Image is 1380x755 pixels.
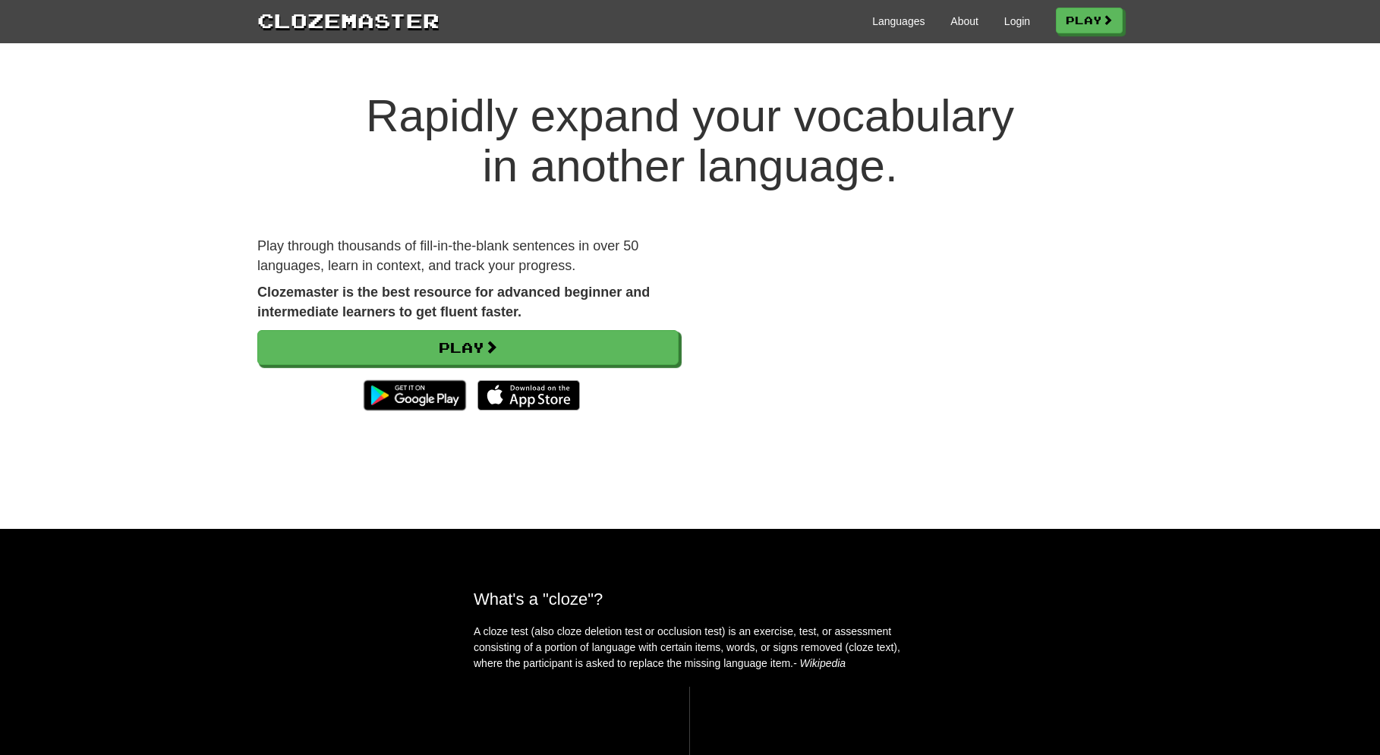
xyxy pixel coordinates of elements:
[474,624,906,672] p: A cloze test (also cloze deletion test or occlusion test) is an exercise, test, or assessment con...
[477,380,580,411] img: Download_on_the_App_Store_Badge_US-UK_135x40-25178aeef6eb6b83b96f5f2d004eda3bffbb37122de64afbaef7...
[257,237,679,275] p: Play through thousands of fill-in-the-blank sentences in over 50 languages, learn in context, and...
[257,285,650,319] strong: Clozemaster is the best resource for advanced beginner and intermediate learners to get fluent fa...
[356,373,474,418] img: Get it on Google Play
[257,6,440,34] a: Clozemaster
[474,590,906,609] h2: What's a "cloze"?
[1056,8,1123,33] a: Play
[950,14,978,29] a: About
[793,657,846,669] em: - Wikipedia
[257,330,679,365] a: Play
[872,14,925,29] a: Languages
[1004,14,1030,29] a: Login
